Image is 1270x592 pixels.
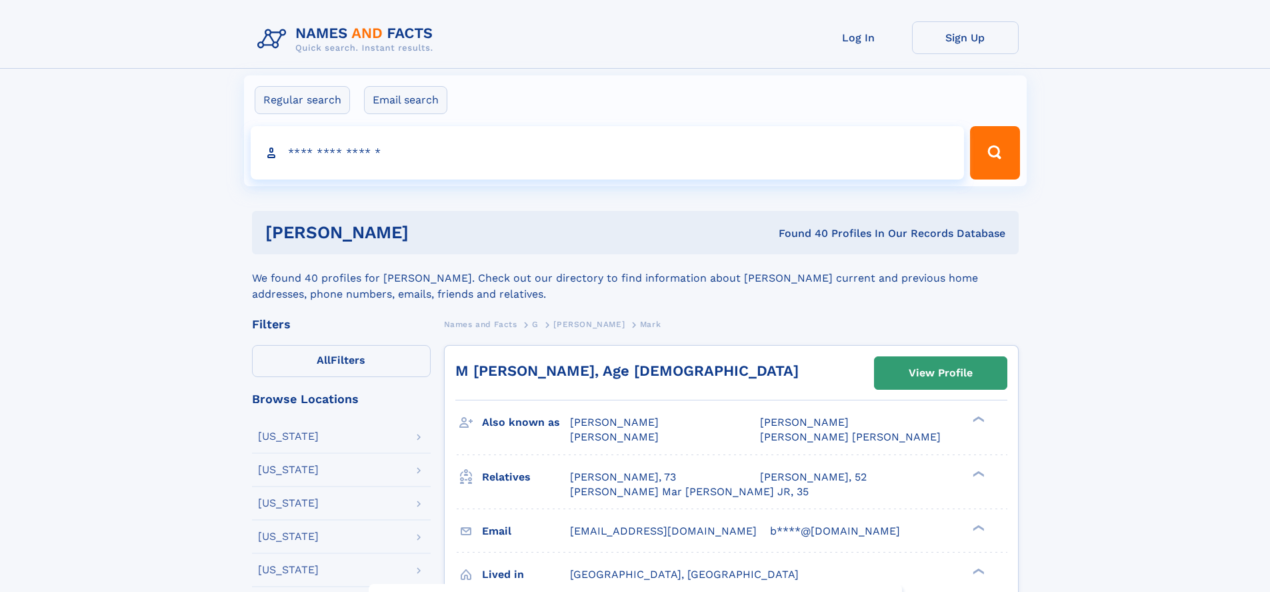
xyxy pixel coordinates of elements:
[317,354,331,366] span: All
[258,431,319,442] div: [US_STATE]
[912,21,1019,54] a: Sign Up
[570,525,757,537] span: [EMAIL_ADDRESS][DOMAIN_NAME]
[570,568,799,581] span: [GEOGRAPHIC_DATA], [GEOGRAPHIC_DATA]
[570,470,676,485] a: [PERSON_NAME], 73
[570,485,809,499] a: [PERSON_NAME] Mar [PERSON_NAME] JR, 35
[570,416,659,428] span: [PERSON_NAME]
[760,470,867,485] a: [PERSON_NAME], 52
[760,416,849,428] span: [PERSON_NAME]
[258,531,319,542] div: [US_STATE]
[482,520,570,543] h3: Email
[532,320,539,329] span: G
[760,430,941,443] span: [PERSON_NAME] [PERSON_NAME]
[969,567,985,575] div: ❯
[258,465,319,475] div: [US_STATE]
[258,565,319,575] div: [US_STATE]
[265,224,594,241] h1: [PERSON_NAME]
[969,415,985,424] div: ❯
[251,126,965,180] input: search input
[482,466,570,489] h3: Relatives
[255,86,350,114] label: Regular search
[875,357,1007,389] a: View Profile
[805,21,912,54] a: Log In
[455,362,799,379] a: M [PERSON_NAME], Age [DEMOGRAPHIC_DATA]
[252,254,1019,302] div: We found 40 profiles for [PERSON_NAME]. Check out our directory to find information about [PERSON...
[482,411,570,434] h3: Also known as
[909,358,973,388] div: View Profile
[553,320,625,329] span: [PERSON_NAME]
[444,316,517,332] a: Names and Facts
[258,498,319,509] div: [US_STATE]
[593,226,1005,241] div: Found 40 Profiles In Our Records Database
[252,345,431,377] label: Filters
[640,320,661,329] span: Mark
[482,563,570,586] h3: Lived in
[570,430,659,443] span: [PERSON_NAME]
[252,393,431,405] div: Browse Locations
[252,318,431,330] div: Filters
[532,316,539,332] a: G
[969,523,985,532] div: ❯
[252,21,444,57] img: Logo Names and Facts
[364,86,447,114] label: Email search
[553,316,625,332] a: [PERSON_NAME]
[970,126,1019,180] button: Search Button
[969,469,985,478] div: ❯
